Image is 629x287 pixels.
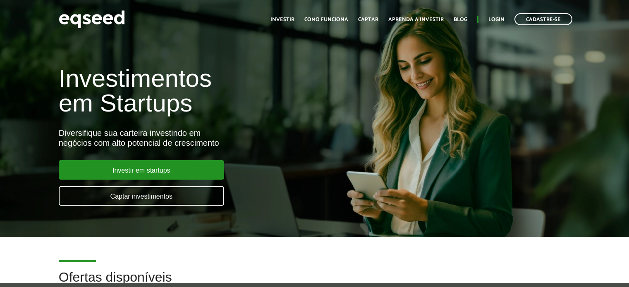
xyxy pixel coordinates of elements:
[59,66,361,116] h1: Investimentos em Startups
[59,160,224,180] a: Investir em startups
[59,8,125,30] img: EqSeed
[270,17,294,22] a: Investir
[514,13,572,25] a: Cadastre-se
[358,17,378,22] a: Captar
[454,17,467,22] a: Blog
[59,128,361,148] div: Diversifique sua carteira investindo em negócios com alto potencial de crescimento
[59,186,224,206] a: Captar investimentos
[388,17,444,22] a: Aprenda a investir
[488,17,505,22] a: Login
[304,17,348,22] a: Como funciona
